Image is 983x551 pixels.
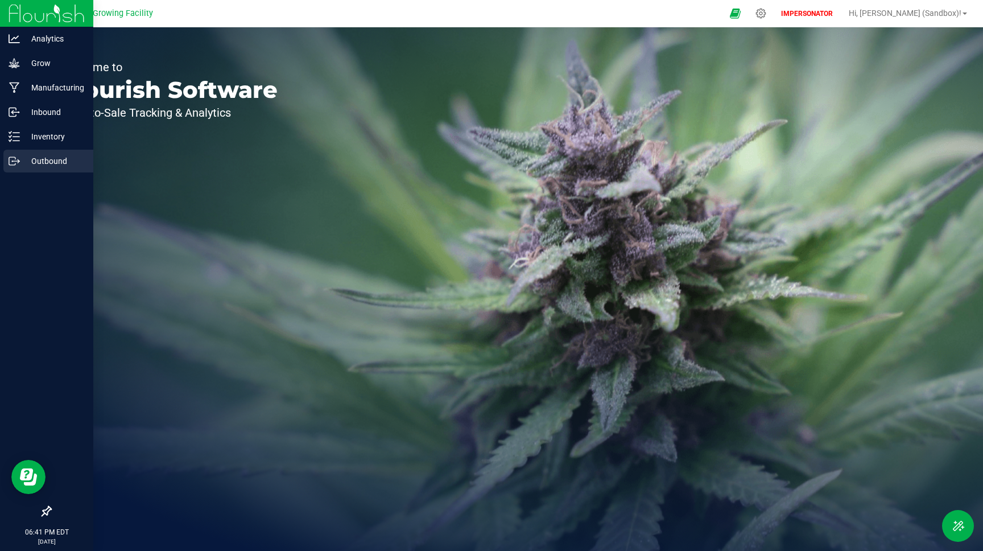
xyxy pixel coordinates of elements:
[5,527,88,537] p: 06:41 PM EDT
[61,61,278,73] p: Welcome to
[20,81,88,94] p: Manufacturing
[9,106,20,118] inline-svg: Inbound
[9,131,20,142] inline-svg: Inventory
[5,537,88,546] p: [DATE]
[79,9,153,18] span: My Growing Facility
[9,155,20,167] inline-svg: Outbound
[777,9,837,19] p: IMPERSONATOR
[20,154,88,168] p: Outbound
[942,510,974,542] button: Toggle Menu
[20,32,88,46] p: Analytics
[9,57,20,69] inline-svg: Grow
[9,82,20,93] inline-svg: Manufacturing
[20,56,88,70] p: Grow
[754,8,768,19] div: Manage settings
[849,9,961,18] span: Hi, [PERSON_NAME] (Sandbox)!
[20,130,88,143] p: Inventory
[61,79,278,101] p: Flourish Software
[9,33,20,44] inline-svg: Analytics
[722,2,748,24] span: Open Ecommerce Menu
[11,460,46,494] iframe: Resource center
[61,107,278,118] p: Seed-to-Sale Tracking & Analytics
[20,105,88,119] p: Inbound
